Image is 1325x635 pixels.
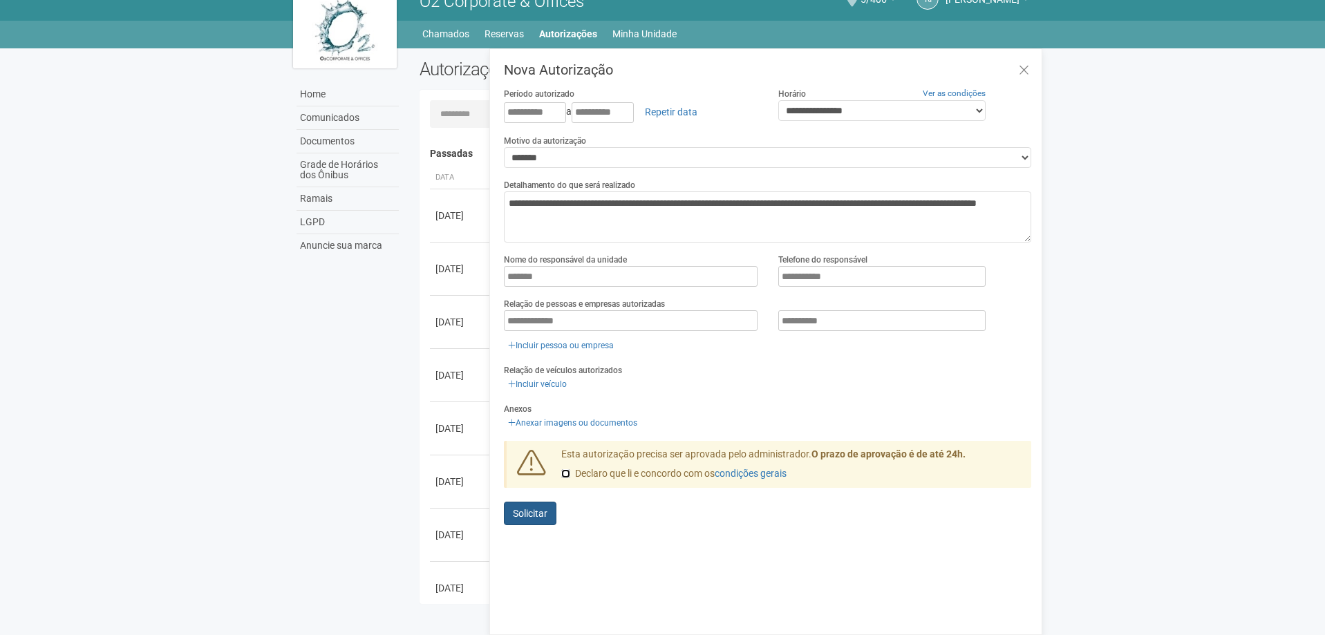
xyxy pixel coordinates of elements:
div: [DATE] [435,528,487,542]
h4: Passadas [430,149,1022,159]
div: [DATE] [435,209,487,222]
div: Esta autorização precisa ser aprovada pelo administrador. [551,448,1032,488]
a: Reservas [485,24,524,44]
a: Ver as condições [923,88,986,98]
h2: Autorizações [420,59,715,79]
a: Incluir pessoa ou empresa [504,338,618,353]
a: Anuncie sua marca [297,234,399,257]
label: Horário [778,88,806,100]
a: Comunicados [297,106,399,130]
a: Documentos [297,130,399,153]
a: Grade de Horários dos Ônibus [297,153,399,187]
a: condições gerais [715,468,787,479]
button: Solicitar [504,502,556,525]
a: Repetir data [636,100,706,124]
label: Telefone do responsável [778,254,867,266]
a: Anexar imagens ou documentos [504,415,641,430]
a: Autorizações [539,24,597,44]
div: [DATE] [435,368,487,382]
label: Relação de veículos autorizados [504,364,622,377]
div: [DATE] [435,475,487,489]
label: Anexos [504,403,532,415]
h3: Nova Autorização [504,63,1031,77]
a: Minha Unidade [612,24,677,44]
div: [DATE] [435,262,487,276]
div: a [504,100,758,124]
div: [DATE] [435,581,487,595]
div: [DATE] [435,421,487,435]
a: Chamados [422,24,469,44]
a: LGPD [297,211,399,234]
a: Incluir veículo [504,377,571,392]
label: Declaro que li e concordo com os [561,467,787,481]
a: Ramais [297,187,399,211]
input: Declaro que li e concordo com oscondições gerais [561,469,570,478]
span: Solicitar [513,508,547,519]
strong: O prazo de aprovação é de até 24h. [811,448,966,459]
a: Home [297,83,399,106]
label: Período autorizado [504,88,574,100]
label: Motivo da autorização [504,135,586,147]
label: Relação de pessoas e empresas autorizadas [504,298,665,310]
label: Nome do responsável da unidade [504,254,627,266]
label: Detalhamento do que será realizado [504,179,635,191]
th: Data [430,167,492,189]
div: [DATE] [435,315,487,329]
